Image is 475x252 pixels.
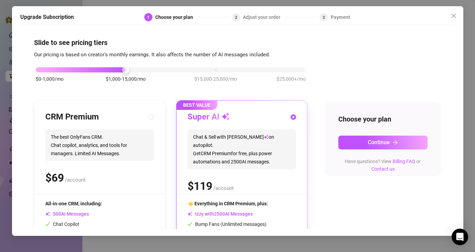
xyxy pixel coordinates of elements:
span: 👈 Everything in CRM Premium, plus: [188,201,268,207]
div: Choose your plan [155,13,197,21]
button: Continuearrow-right [338,136,428,149]
span: Continue [368,139,390,146]
span: All-in-one CRM, including: [45,201,102,207]
a: Billing FAQ [393,159,415,164]
h4: Slide to see pricing tiers [34,38,441,47]
span: Have questions? View or [345,159,421,172]
span: Close [448,13,459,19]
div: Adjust your order [243,13,284,21]
span: $ [188,180,212,193]
span: Chat Copilot [45,222,79,227]
span: check [188,222,192,227]
span: 3 [323,15,325,20]
div: Open Intercom Messenger [452,229,468,245]
span: check [45,222,50,227]
h5: Upgrade Subscription [20,13,74,21]
button: Close [448,10,459,21]
span: $ [45,171,64,184]
a: Contact us [371,166,395,172]
span: BEST VALUE [176,101,217,110]
span: 2 [235,15,237,20]
span: $0-1,000/mo [36,76,64,83]
div: Payment [331,13,350,21]
span: $15,000-25,000/mo [194,76,237,83]
h3: CRM Premium [45,112,99,123]
span: arrow-right [393,140,398,145]
span: Our pricing is based on creator's monthly earnings. It also affects the number of AI messages inc... [34,51,270,58]
span: close [451,13,456,19]
span: Chat & Sell with [PERSON_NAME] on autopilot. Get CRM Premium for free, plus power automations and... [188,129,296,169]
h4: Choose your plan [338,114,428,124]
span: /account [65,177,86,183]
span: The best OnlyFans CRM. Chat copilot, analytics, and tools for managers. Limited AI Messages. [45,129,154,161]
span: /account [213,185,234,191]
span: AI Messages [45,211,89,217]
span: $1,000-15,000/mo [106,76,146,83]
span: $25,000+/mo [276,76,306,83]
span: Izzy with AI Messages [188,211,253,217]
h3: Super AI [188,112,230,123]
span: 1 [147,15,149,20]
span: Bump Fans (Unlimited messages) [188,222,267,227]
